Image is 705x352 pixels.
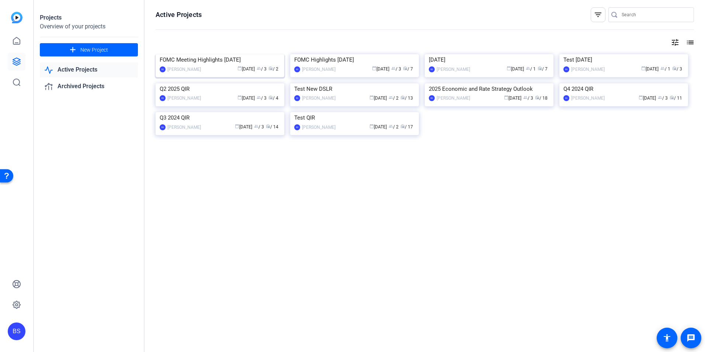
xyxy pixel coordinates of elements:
div: BS [294,66,300,72]
div: BS [8,322,25,340]
span: / 7 [403,66,413,72]
span: group [660,66,665,70]
div: BS [563,66,569,72]
span: [DATE] [507,66,524,72]
mat-icon: tune [671,38,680,47]
span: / 4 [268,96,278,101]
span: / 7 [538,66,548,72]
span: calendar_today [237,66,242,70]
span: group [254,124,258,128]
span: group [389,95,393,100]
span: radio [400,124,405,128]
span: [DATE] [237,96,255,101]
span: [DATE] [641,66,659,72]
span: calendar_today [507,66,511,70]
span: / 2 [389,96,399,101]
span: / 18 [535,96,548,101]
span: radio [400,95,405,100]
div: [PERSON_NAME] [167,94,201,102]
span: calendar_today [372,66,376,70]
span: radio [535,95,539,100]
span: calendar_today [369,124,374,128]
span: / 3 [257,66,267,72]
div: FOMC Highlights [DATE] [294,54,415,65]
div: [PERSON_NAME] [571,94,605,102]
div: [PERSON_NAME] [437,66,470,73]
div: Overview of your projects [40,22,138,31]
span: [DATE] [237,66,255,72]
div: Q3 2024 QIR [160,112,280,123]
mat-icon: list [685,38,694,47]
a: Active Projects [40,62,138,77]
span: radio [266,124,270,128]
span: / 3 [672,66,682,72]
div: [PERSON_NAME] [167,124,201,131]
span: group [658,95,662,100]
div: BS [294,95,300,101]
span: calendar_today [369,95,374,100]
span: radio [538,66,542,70]
mat-icon: add [68,45,77,55]
span: / 11 [670,96,682,101]
div: Projects [40,13,138,22]
span: [DATE] [369,124,387,130]
div: [DATE] [429,54,549,65]
a: Archived Projects [40,79,138,94]
span: calendar_today [504,95,508,100]
span: radio [268,95,273,100]
div: FOMC Meeting Highlights [DATE] [160,54,280,65]
span: / 17 [400,124,413,130]
button: New Project [40,43,138,56]
img: blue-gradient.svg [11,12,22,23]
mat-icon: message [687,334,695,342]
span: / 1 [526,66,536,72]
div: BS [563,95,569,101]
div: [PERSON_NAME] [302,124,336,131]
span: / 13 [400,96,413,101]
span: radio [403,66,407,70]
span: New Project [80,46,108,54]
span: [DATE] [504,96,521,101]
span: group [526,66,530,70]
mat-icon: filter_list [594,10,602,19]
div: [PERSON_NAME] [571,66,605,73]
div: [PERSON_NAME] [302,94,336,102]
span: group [257,66,261,70]
span: calendar_today [641,66,646,70]
span: group [391,66,396,70]
span: radio [268,66,273,70]
span: / 14 [266,124,278,130]
span: group [257,95,261,100]
span: calendar_today [235,124,239,128]
span: radio [670,95,674,100]
span: radio [672,66,677,70]
span: / 1 [660,66,670,72]
span: / 3 [523,96,533,101]
h1: Active Projects [156,10,202,19]
div: Q2 2025 QIR [160,83,280,94]
div: 2025 Economic and Rate Strategy Outlook [429,83,549,94]
div: Test New DSLR [294,83,415,94]
div: BS [160,124,166,130]
div: [PERSON_NAME] [167,66,201,73]
span: group [389,124,393,128]
div: BS [160,95,166,101]
div: Test [DATE] [563,54,684,65]
span: group [523,95,528,100]
input: Search [622,10,688,19]
span: / 2 [268,66,278,72]
div: BS [429,95,435,101]
span: calendar_today [237,95,242,100]
div: [PERSON_NAME] [302,66,336,73]
span: calendar_today [639,95,643,100]
div: [PERSON_NAME] [437,94,470,102]
span: / 3 [254,124,264,130]
div: Test QIR [294,112,415,123]
span: [DATE] [235,124,252,130]
span: / 3 [391,66,401,72]
span: [DATE] [369,96,387,101]
div: BS [429,66,435,72]
span: [DATE] [639,96,656,101]
div: BS [294,124,300,130]
mat-icon: accessibility [663,334,671,342]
